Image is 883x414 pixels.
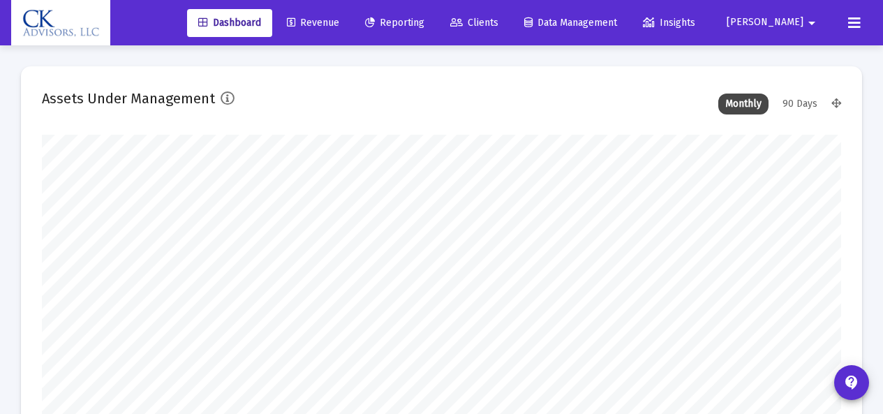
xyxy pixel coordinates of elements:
div: 90 Days [776,94,824,114]
span: Insights [643,17,695,29]
img: Dashboard [22,9,100,37]
mat-icon: contact_support [843,374,860,391]
a: Revenue [276,9,350,37]
a: Data Management [513,9,628,37]
span: Clients [450,17,498,29]
span: [PERSON_NAME] [727,17,803,29]
span: Data Management [524,17,617,29]
a: Dashboard [187,9,272,37]
span: Dashboard [198,17,261,29]
button: [PERSON_NAME] [710,8,837,36]
mat-icon: arrow_drop_down [803,9,820,37]
a: Clients [439,9,510,37]
a: Reporting [354,9,436,37]
span: Revenue [287,17,339,29]
div: Monthly [718,94,769,114]
span: Reporting [365,17,424,29]
h2: Assets Under Management [42,87,215,110]
a: Insights [632,9,706,37]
